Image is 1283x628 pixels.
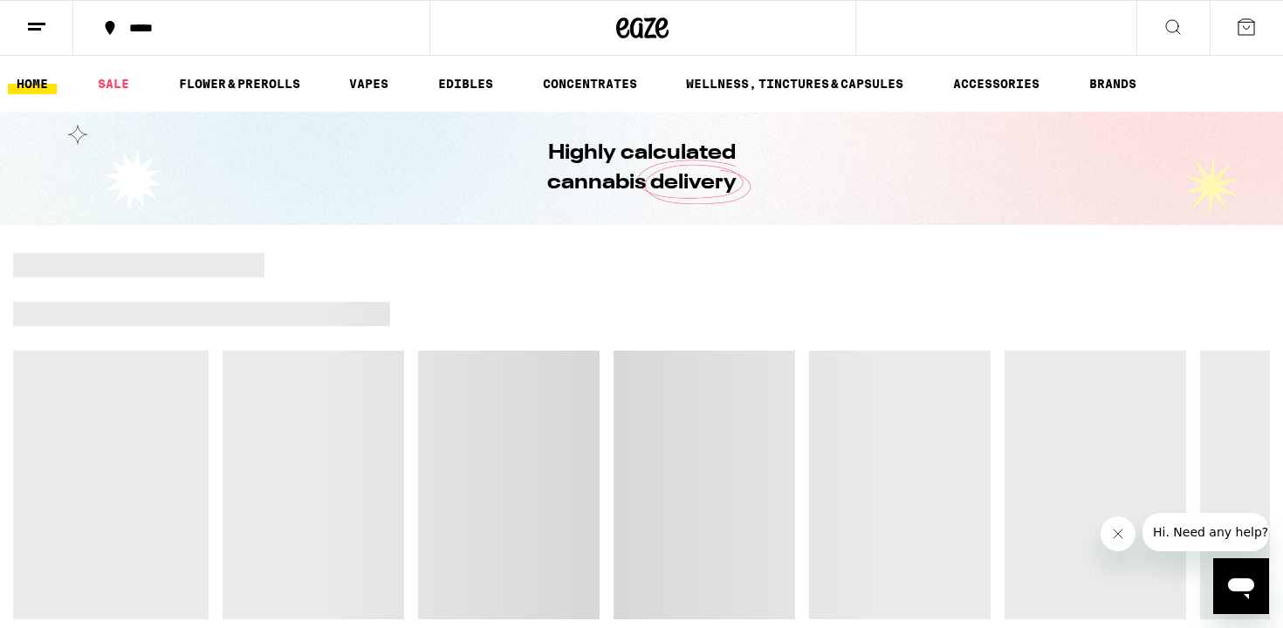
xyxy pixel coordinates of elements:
[677,73,912,94] a: WELLNESS, TINCTURES & CAPSULES
[944,73,1048,94] a: ACCESSORIES
[8,73,57,94] a: HOME
[89,73,138,94] a: SALE
[429,73,502,94] a: EDIBLES
[1142,513,1269,551] iframe: Message from company
[1081,73,1145,94] a: BRANDS
[170,73,309,94] a: FLOWER & PREROLLS
[1213,558,1269,614] iframe: Button to launch messaging window
[497,139,786,198] h1: Highly calculated cannabis delivery
[340,73,397,94] a: VAPES
[534,73,646,94] a: CONCENTRATES
[1101,516,1135,551] iframe: Close message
